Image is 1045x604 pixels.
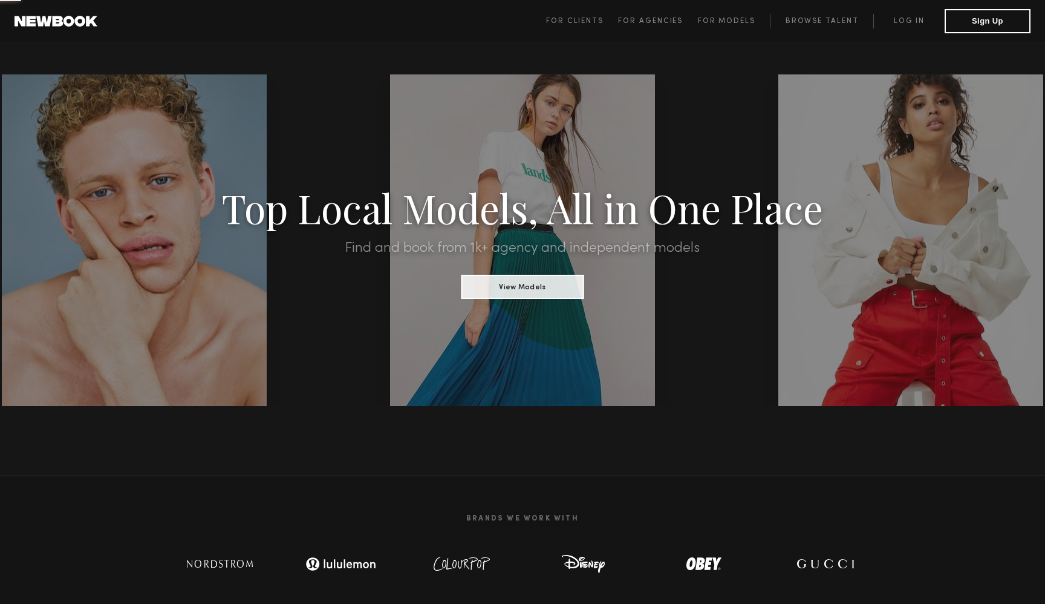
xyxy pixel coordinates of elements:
[873,14,945,28] a: Log in
[79,189,967,226] h1: Top Local Models, All in One Place
[544,552,622,576] img: logo-disney.svg
[698,18,755,25] span: For Models
[786,552,864,576] img: logo-gucci.svg
[423,552,501,576] img: logo-colour-pop.svg
[178,552,262,576] img: logo-nordstrom.svg
[79,241,967,255] h2: Find and book from 1k+ agency and independent models
[665,552,743,576] img: logo-obey.svg
[461,275,584,299] button: View Models
[618,14,697,28] a: For Agencies
[618,18,683,25] span: For Agencies
[698,14,770,28] a: For Models
[461,279,584,292] a: View Models
[299,552,383,576] img: logo-lulu.svg
[770,14,873,28] a: Browse Talent
[160,500,885,537] h2: Brands We Work With
[546,14,618,28] a: For Clients
[546,18,604,25] span: For Clients
[945,9,1030,33] button: Sign Up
